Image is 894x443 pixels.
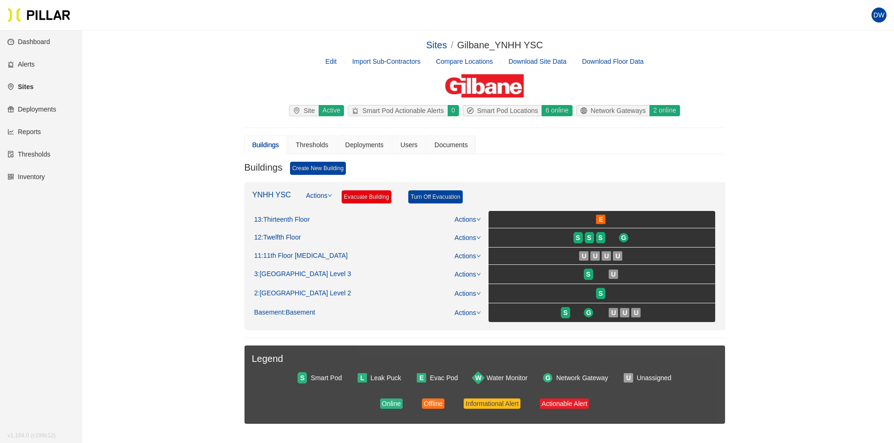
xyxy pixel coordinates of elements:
[581,107,591,114] span: global
[587,233,591,243] span: S
[447,105,459,116] div: 0
[400,140,418,150] div: Users
[254,270,351,278] div: 3
[426,40,447,50] a: Sites
[599,214,603,225] span: E
[576,233,580,243] span: S
[626,373,631,383] span: U
[348,105,448,116] div: Smart Pod Actionable Alerts
[455,216,481,223] a: Actions
[345,140,384,150] div: Deployments
[476,272,481,277] span: down
[593,251,597,261] span: U
[261,216,310,224] span: : Thirteenth Floor
[284,308,315,317] span: : Basement
[430,373,458,383] div: Evac Pod
[252,140,279,150] div: Buildings
[541,105,572,116] div: 6 online
[475,373,481,383] span: W
[254,233,301,242] div: 12
[455,252,481,260] a: Actions
[598,233,603,243] span: S
[556,373,608,383] div: Network Gateway
[352,107,362,114] span: alert
[300,373,305,383] span: S
[611,308,616,318] span: U
[252,191,291,199] a: YNHH YSC
[420,373,424,383] span: E
[476,235,481,240] span: down
[8,83,33,90] a: environmentSites
[649,105,680,116] div: 2 online
[346,105,460,116] a: alertSmart Pod Actionable Alerts0
[328,193,332,198] span: down
[598,288,603,299] span: S
[8,38,50,45] a: dashboardDashboard
[873,8,884,23] span: DW
[293,107,304,114] span: environment
[467,107,477,114] span: compass
[476,291,481,296] span: down
[258,289,351,298] span: : [GEOGRAPHIC_DATA] Level 2
[290,162,346,175] a: Create New Building
[8,173,45,180] a: qrcodeInventory
[604,251,609,261] span: U
[582,58,644,65] span: Download Floor Data
[258,270,351,278] span: : [GEOGRAPHIC_DATA] Level 3
[508,58,566,65] span: Download Site Data
[455,309,481,316] a: Actions
[306,190,332,211] a: Actions
[8,60,35,68] a: alertAlerts
[371,373,401,383] div: Leak Puck
[252,353,718,365] h3: Legend
[545,373,550,383] span: G
[8,105,56,113] a: giftDeployments
[408,190,463,203] a: Turn Off Evacuation
[435,140,468,150] div: Documents
[634,308,638,318] span: U
[311,373,342,383] div: Smart Pod
[542,398,587,409] div: Actionable Alert
[8,150,50,158] a: exceptionThresholds
[586,308,591,318] span: G
[352,58,420,65] span: Import Sub-Contractors
[254,252,348,260] div: 11
[476,217,481,222] span: down
[621,233,627,243] span: G
[436,58,493,65] a: Compare Locations
[254,289,351,298] div: 2
[445,74,523,98] img: Gilbane Building Company
[325,58,336,65] a: Edit
[455,234,481,241] a: Actions
[296,140,328,150] div: Thresholds
[611,269,616,279] span: U
[581,251,586,261] span: U
[463,105,542,116] div: Smart Pod Locations
[382,398,401,409] div: Online
[637,373,672,383] div: Unassigned
[622,308,627,318] span: U
[476,254,481,258] span: down
[451,40,453,50] span: /
[360,373,365,383] span: L
[455,270,481,278] a: Actions
[455,290,481,297] a: Actions
[254,308,315,317] div: Basement
[254,216,310,224] div: 13
[563,308,567,318] span: S
[245,162,283,175] h3: Buildings
[586,269,590,279] span: S
[424,398,443,409] div: Offline
[290,105,319,116] div: Site
[457,38,543,53] div: Gilbane_YNHH YSC
[577,105,649,116] div: Network Gateways
[466,398,519,409] div: Informational Alert
[318,105,344,116] div: Active
[8,8,70,23] img: Pillar Technologies
[476,310,481,315] span: down
[342,190,391,203] a: Evacuate Building
[487,373,527,383] div: Water Monitor
[261,252,348,260] span: : 11th Floor [MEDICAL_DATA]
[261,233,301,242] span: : Twelfth Floor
